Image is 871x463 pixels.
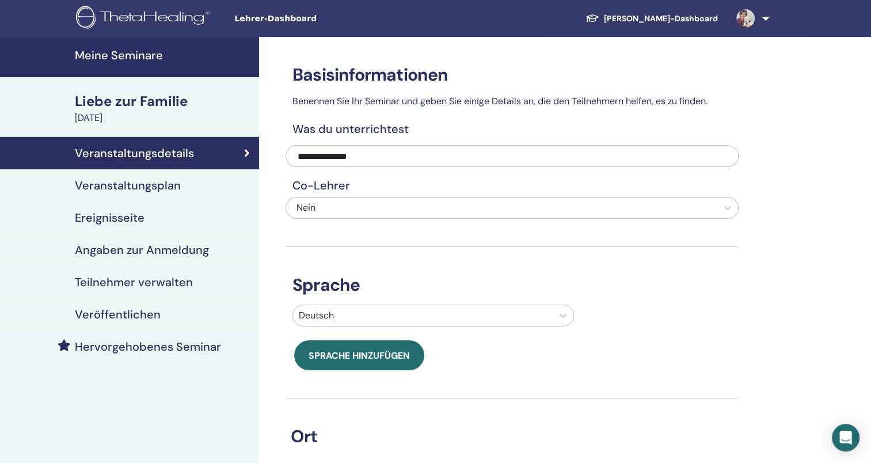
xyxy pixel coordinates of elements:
[286,94,739,108] p: Benennen Sie Ihr Seminar und geben Sie einige Details an, die den Teilnehmern helfen, es zu finden.
[286,275,739,295] h3: Sprache
[234,13,407,25] span: Lehrer-Dashboard
[832,424,859,451] div: Öffnen Sie den Intercom Messenger
[75,48,252,62] h4: Meine Seminare
[286,179,739,192] h4: Co-Lehrer
[75,111,252,125] div: [DATE]
[309,350,410,362] span: Sprache hinzufügen
[294,340,424,370] button: Sprache hinzufügen
[75,179,181,192] h4: Veranstaltungsplan
[284,426,723,447] h3: Ort
[75,308,161,321] h4: Veröffentlichen
[75,275,193,289] h4: Teilnehmer verwalten
[68,92,259,125] a: Liebe zur Familie[DATE]
[286,122,739,136] h4: Was du unterrichtest
[576,8,727,29] a: [PERSON_NAME]-Dashboard
[75,243,209,257] h4: Angaben zur Anmeldung
[604,13,718,24] font: [PERSON_NAME]-Dashboard
[75,92,252,111] div: Liebe zur Familie
[296,202,315,214] span: Nein
[76,6,214,32] img: logo.png
[75,146,194,160] h4: Veranstaltungsdetails
[286,64,739,85] h3: Basisinformationen
[736,9,755,28] img: default.jpg
[75,211,144,225] h4: Ereignisseite
[585,13,599,23] img: graduation-cap-white.svg
[75,340,221,354] h4: Hervorgehobenes Seminar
